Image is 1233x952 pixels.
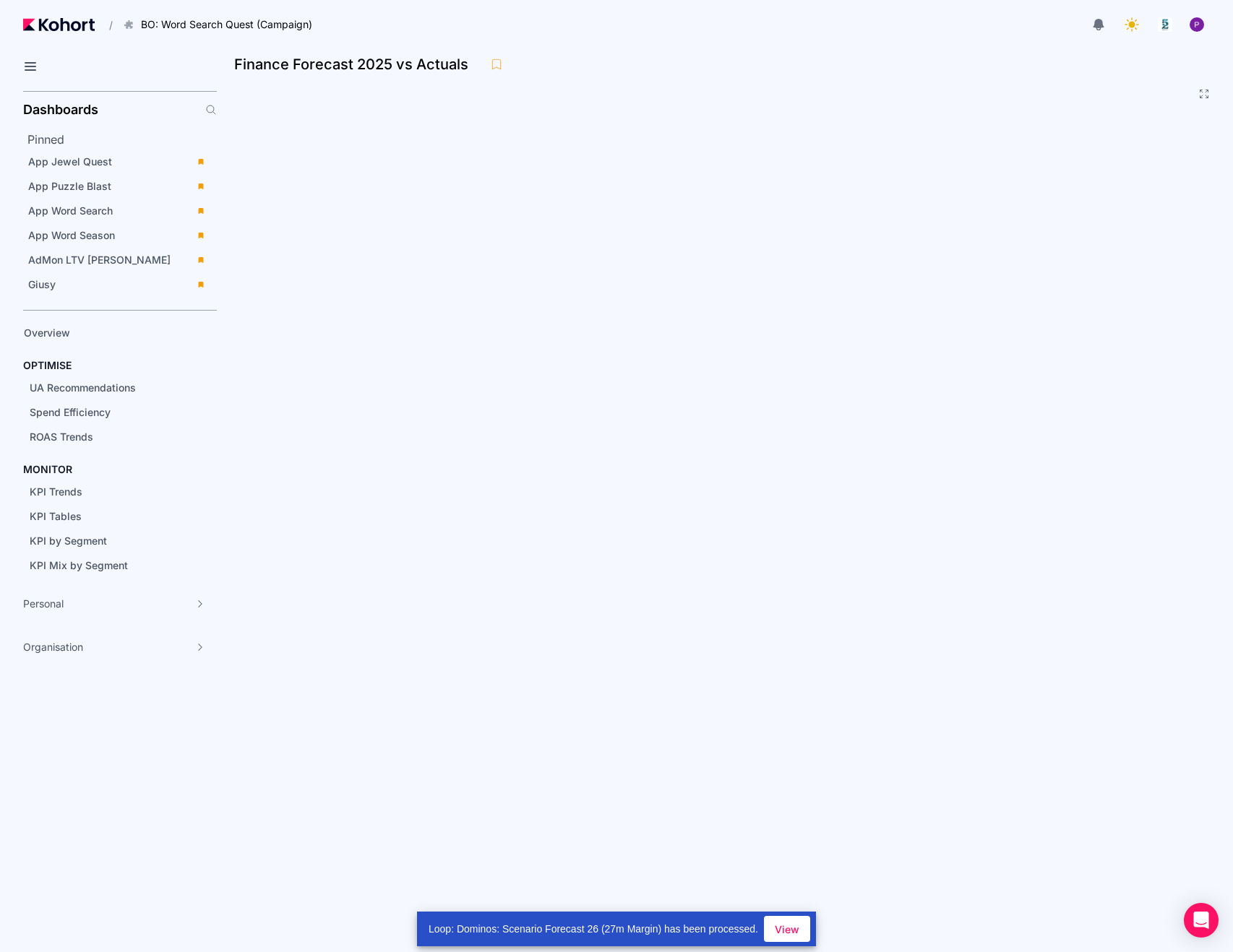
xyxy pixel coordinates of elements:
[25,426,192,448] a: ROAS Trends
[27,131,217,148] h2: Pinned
[28,155,112,168] span: App Jewel Quest
[116,12,327,37] button: BO: Word Search Quest (Campaign)
[23,249,212,271] a: AdMon LTV [PERSON_NAME]
[23,151,212,173] a: App Jewel Quest
[23,176,212,197] a: App Puzzle Blast
[23,462,72,477] h4: MONITOR
[25,402,192,423] a: Spend Efficiency
[1158,17,1172,32] img: logo_logo_images_1_20240607072359498299_20240828135028712857.jpeg
[417,912,764,946] div: Loop: Dominos: Scenario Forecast 26 (27m Margin) has been processed.
[1184,903,1219,938] div: Open Intercom Messenger
[19,322,192,344] a: Overview
[30,535,107,547] span: KPI by Segment
[30,510,82,522] span: KPI Tables
[1198,88,1210,100] button: Fullscreen
[764,916,810,942] button: View
[25,530,192,552] a: KPI by Segment
[30,430,93,443] span: ROAS Trends
[30,559,128,571] span: KPI Mix by Segment
[28,254,171,266] span: AdMon LTV [PERSON_NAME]
[30,485,82,498] span: KPI Trends
[25,506,192,527] a: KPI Tables
[234,57,477,72] h3: Finance Forecast 2025 vs Actuals
[30,381,136,394] span: UA Recommendations
[775,922,799,937] span: View
[28,180,111,192] span: App Puzzle Blast
[24,326,70,339] span: Overview
[98,17,113,33] span: /
[23,225,212,246] a: App Word Season
[30,406,111,418] span: Spend Efficiency
[23,103,98,116] h2: Dashboards
[28,229,115,241] span: App Word Season
[23,640,83,654] span: Organisation
[28,204,113,217] span: App Word Search
[28,278,56,290] span: Giusy
[141,17,312,32] span: BO: Word Search Quest (Campaign)
[23,200,212,222] a: App Word Search
[23,274,212,295] a: Giusy
[25,481,192,503] a: KPI Trends
[23,18,95,31] img: Kohort logo
[25,555,192,576] a: KPI Mix by Segment
[25,377,192,399] a: UA Recommendations
[23,597,64,611] span: Personal
[23,358,72,373] h4: OPTIMISE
